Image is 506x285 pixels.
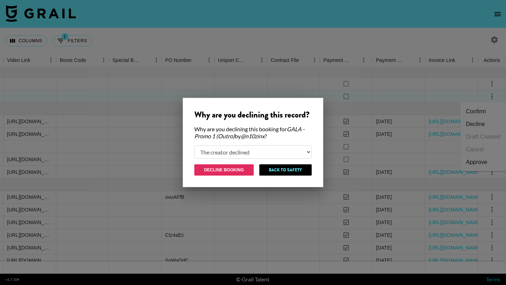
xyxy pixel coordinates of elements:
div: Why are you declining this record? [194,109,312,120]
button: Decline Booking [194,164,254,176]
button: Back to Safety [259,164,312,176]
div: Why are you declining this booking for by ? [194,126,312,140]
em: @ n10zinx [241,133,265,139]
em: GALA - Promo 1 (Outro) [194,126,305,139]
